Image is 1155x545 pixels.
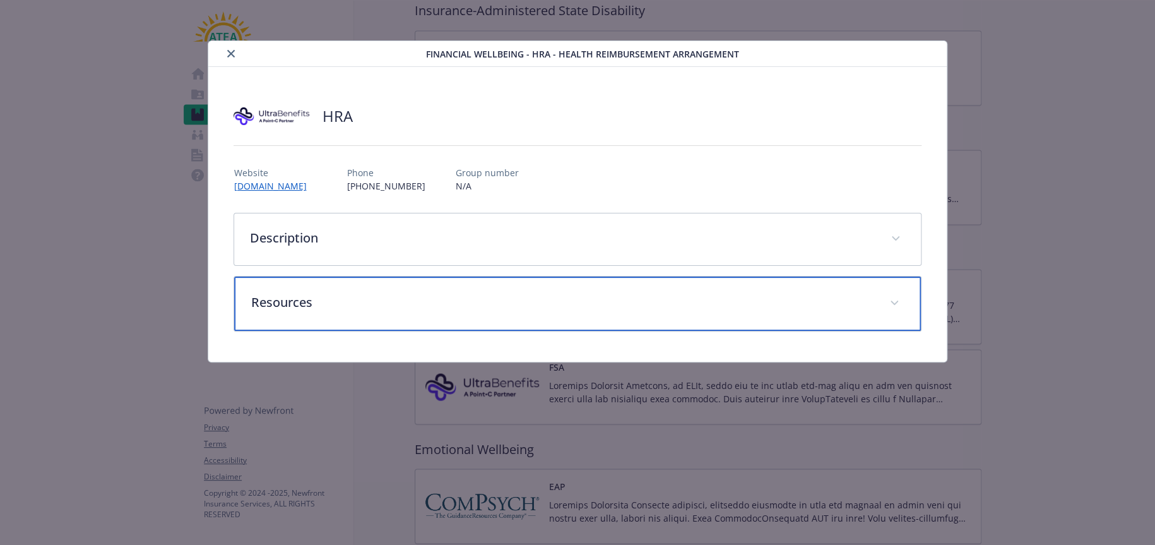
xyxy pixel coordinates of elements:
p: Resources [251,293,874,312]
div: Resources [234,277,920,331]
a: [DOMAIN_NAME] [234,180,316,192]
button: close [223,46,239,61]
p: Description [249,229,875,248]
span: Financial Wellbeing - HRA - Health Reimbursement Arrangement [426,47,739,61]
div: details for plan Financial Wellbeing - HRA - Health Reimbursement Arrangement [115,40,1039,362]
p: [PHONE_NUMBER] [346,179,425,193]
p: Group number [455,166,518,179]
p: Phone [346,166,425,179]
h2: HRA [322,105,352,127]
div: Description [234,213,920,265]
p: N/A [455,179,518,193]
p: Website [234,166,316,179]
img: UltraBenefits, Inc. [234,97,309,135]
